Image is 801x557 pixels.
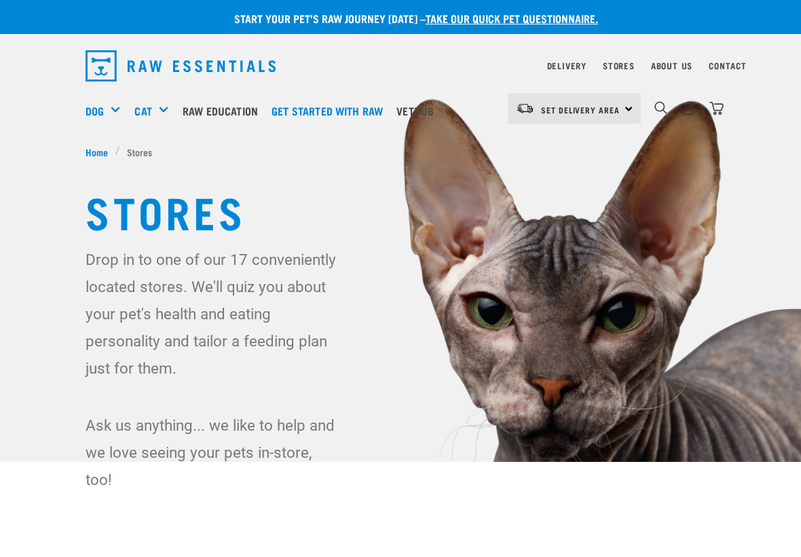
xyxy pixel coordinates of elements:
[75,45,726,87] nav: dropdown navigation
[651,63,692,68] a: About Us
[134,103,151,119] a: Cat
[179,84,268,138] a: Raw Education
[426,15,598,21] a: take our quick pet questionnaire.
[86,50,276,82] img: Raw Essentials Logo
[86,145,115,159] a: Home
[86,103,104,119] a: Dog
[393,84,444,138] a: Vethub
[86,186,715,235] h1: Stores
[86,145,108,159] span: Home
[86,412,337,493] p: Ask us anything... we like to help and we love seeing your pets in-store, too!
[268,84,393,138] a: Get started with Raw
[86,246,337,382] p: Drop in to one of our 17 conveniently located stores. We'll quiz you about your pet's health and ...
[654,101,667,114] img: home-icon-1@2x.png
[547,63,586,68] a: Delivery
[86,145,715,159] nav: breadcrumbs
[682,101,696,115] img: user.png
[603,63,635,68] a: Stores
[541,107,620,112] span: Set Delivery Area
[709,101,724,115] img: home-icon@2x.png
[516,103,534,115] img: van-moving.png
[709,63,747,68] a: Contact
